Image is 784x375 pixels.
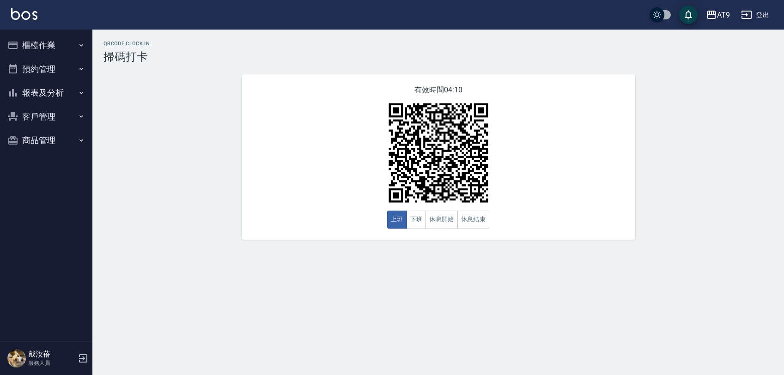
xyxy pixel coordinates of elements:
button: 下班 [407,211,426,229]
button: 上班 [387,211,407,229]
button: 商品管理 [4,128,89,152]
img: Logo [11,8,37,20]
button: 登出 [737,6,773,24]
button: 櫃檯作業 [4,33,89,57]
button: save [679,6,698,24]
img: Person [7,349,26,368]
button: 客戶管理 [4,105,89,129]
h3: 掃碼打卡 [103,50,773,63]
p: 服務人員 [28,359,75,367]
div: 有效時間 04:10 [242,74,635,240]
button: 預約管理 [4,57,89,81]
h2: QRcode Clock In [103,41,773,47]
div: AT9 [717,9,730,21]
button: 休息結束 [457,211,490,229]
h5: 戴汝蓓 [28,350,75,359]
button: 休息開始 [425,211,458,229]
button: 報表及分析 [4,81,89,105]
button: AT9 [702,6,734,24]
